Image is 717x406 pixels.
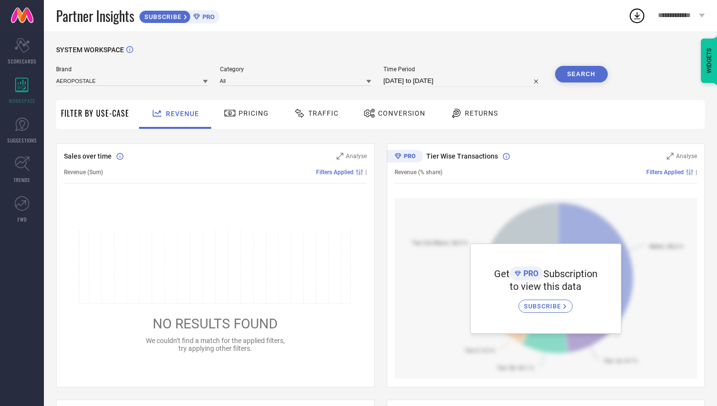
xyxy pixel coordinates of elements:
span: Filter By Use-Case [61,107,129,119]
span: NO RESULTS FOUND [153,316,278,332]
a: SUBSCRIBE [518,292,573,313]
span: Revenue (% share) [395,169,442,176]
button: Search [555,66,608,82]
span: Pricing [239,109,269,117]
svg: Zoom [667,153,674,160]
span: Analyse [676,153,697,160]
span: Brand [56,66,208,73]
span: PRO [200,13,215,20]
span: SUBSCRIBE [139,13,184,20]
span: Sales over time [64,152,112,160]
div: Open download list [628,7,646,24]
span: Category [220,66,372,73]
a: SUBSCRIBEPRO [139,8,219,23]
span: Tier Wise Transactions [426,152,498,160]
span: SYSTEM WORKSPACE [56,46,124,54]
span: | [365,169,367,176]
span: SUBSCRIBE [524,303,563,310]
span: | [696,169,697,176]
span: PRO [521,269,538,278]
span: Conversion [378,109,425,117]
span: Get [494,268,510,280]
span: SUGGESTIONS [7,137,37,144]
span: to view this data [510,281,581,292]
span: Filters Applied [646,169,684,176]
span: Time Period [383,66,543,73]
span: We couldn’t find a match for the applied filters, try applying other filters. [146,337,285,352]
span: FWD [18,216,27,223]
span: Traffic [308,109,339,117]
span: SCORECARDS [8,58,37,65]
div: Premium [387,150,423,164]
span: Subscription [543,268,597,280]
span: Revenue [166,110,199,118]
span: TRENDS [14,176,30,183]
input: Select time period [383,75,543,87]
span: Partner Insights [56,6,134,26]
span: WORKSPACE [9,97,36,104]
span: Returns [465,109,498,117]
span: Filters Applied [316,169,354,176]
svg: Zoom [337,153,343,160]
span: Revenue (Sum) [64,169,103,176]
span: Analyse [346,153,367,160]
